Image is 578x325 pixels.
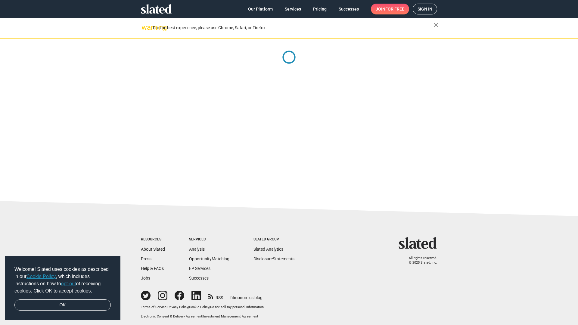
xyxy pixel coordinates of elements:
[308,4,331,14] a: Pricing
[208,291,223,301] a: RSS
[203,314,258,318] a: Investment Management Agreement
[189,266,210,271] a: EP Services
[153,24,433,32] div: For the best experience, please use Chrome, Safari, or Firefox.
[402,256,437,265] p: All rights reserved. © 2025 Slated, Inc.
[413,4,437,14] a: Sign in
[166,305,167,309] span: |
[141,305,166,309] a: Terms of Service
[313,4,327,14] span: Pricing
[253,256,294,261] a: DisclosureStatements
[188,305,189,309] span: |
[432,21,440,29] mat-icon: close
[189,237,229,242] div: Services
[243,4,278,14] a: Our Platform
[385,4,404,14] span: for free
[334,4,364,14] a: Successes
[14,299,111,311] a: dismiss cookie message
[189,256,229,261] a: OpportunityMatching
[14,266,111,295] span: Welcome! Slated uses cookies as described in our , which includes instructions on how to of recei...
[210,305,264,310] button: Do not sell my personal information
[339,4,359,14] span: Successes
[5,256,120,320] div: cookieconsent
[141,247,165,252] a: About Slated
[253,237,294,242] div: Slated Group
[141,266,164,271] a: Help & FAQs
[285,4,301,14] span: Services
[141,314,202,318] a: Electronic Consent & Delivery Agreement
[253,247,283,252] a: Slated Analytics
[141,237,165,242] div: Resources
[141,256,151,261] a: Press
[230,290,263,301] a: filmonomics blog
[418,4,432,14] span: Sign in
[167,305,188,309] a: Privacy Policy
[371,4,409,14] a: Joinfor free
[189,305,209,309] a: Cookie Policy
[189,247,205,252] a: Analysis
[141,24,149,31] mat-icon: warning
[248,4,273,14] span: Our Platform
[61,281,76,286] a: opt-out
[202,314,203,318] span: |
[230,295,238,300] span: film
[376,4,404,14] span: Join
[189,276,209,280] a: Successes
[280,4,306,14] a: Services
[141,276,150,280] a: Jobs
[26,274,56,279] a: Cookie Policy
[209,305,210,309] span: |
